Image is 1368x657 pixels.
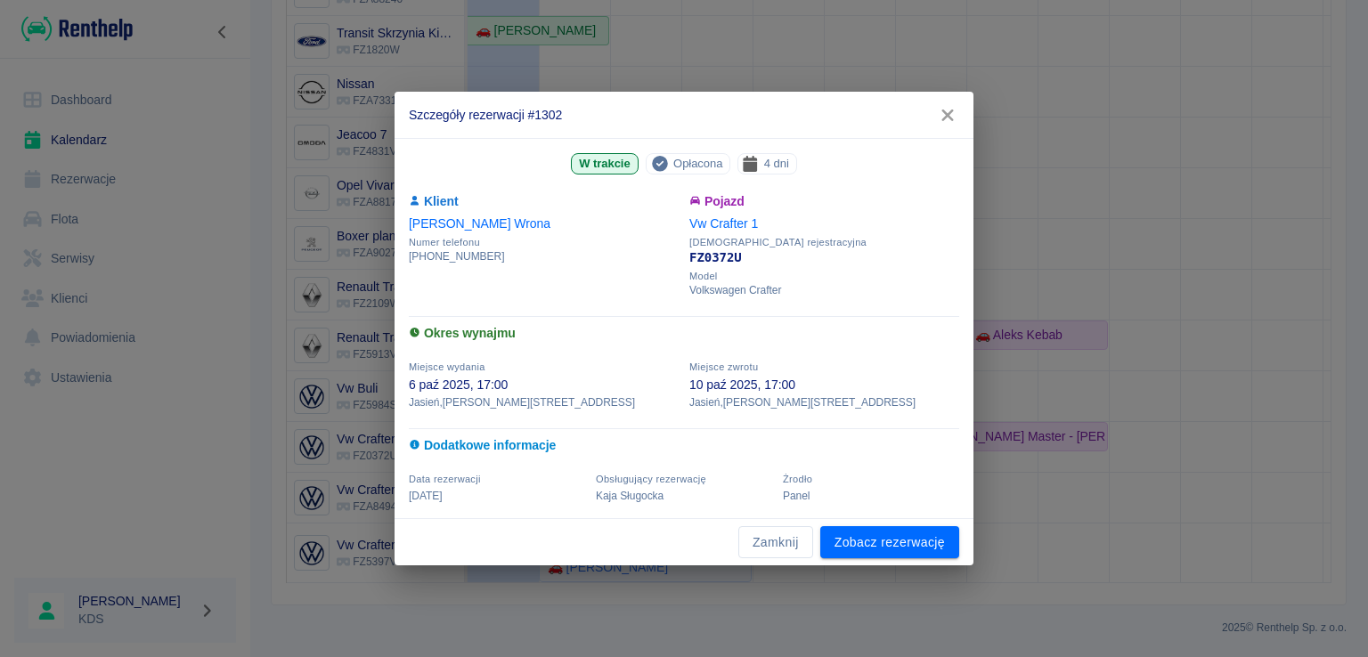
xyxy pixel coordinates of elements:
[596,488,772,504] p: Kaja Sługocka
[409,488,585,504] p: [DATE]
[409,324,959,343] h6: Okres wynajmu
[409,216,550,231] a: [PERSON_NAME] Wrona
[572,154,637,173] span: W trakcie
[409,376,679,394] p: 6 paź 2025, 17:00
[409,248,679,264] p: [PHONE_NUMBER]
[409,394,679,410] p: Jasień , [PERSON_NAME][STREET_ADDRESS]
[409,361,485,372] span: Miejsce wydania
[409,474,481,484] span: Data rezerwacji
[395,92,973,138] h2: Szczegóły rezerwacji #1302
[689,394,959,410] p: Jasień , [PERSON_NAME][STREET_ADDRESS]
[783,474,812,484] span: Żrodło
[409,237,679,248] span: Numer telefonu
[596,474,706,484] span: Obsługujący rezerwację
[689,248,959,267] p: FZ0372U
[689,282,959,298] p: Volkswagen Crafter
[757,154,796,173] span: 4 dni
[689,216,758,231] a: Vw Crafter 1
[783,488,959,504] p: Panel
[409,192,679,211] h6: Klient
[689,237,959,248] span: [DEMOGRAPHIC_DATA] rejestracyjna
[689,192,959,211] h6: Pojazd
[689,361,758,372] span: Miejsce zwrotu
[738,526,813,559] button: Zamknij
[666,154,729,173] span: Opłacona
[689,271,959,282] span: Model
[820,526,959,559] a: Zobacz rezerwację
[409,436,959,455] h6: Dodatkowe informacje
[689,376,959,394] p: 10 paź 2025, 17:00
